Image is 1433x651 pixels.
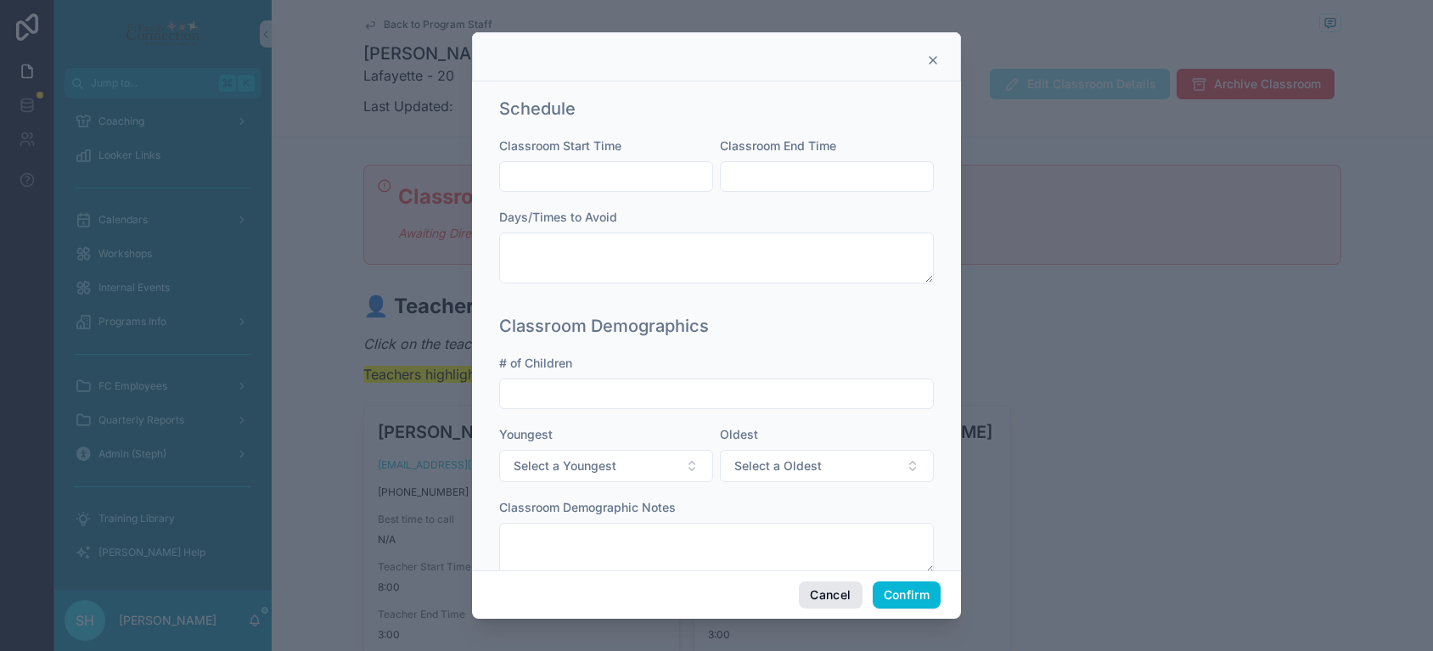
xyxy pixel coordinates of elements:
[720,138,836,153] span: Classroom End Time
[799,581,862,609] button: Cancel
[499,427,553,441] span: Youngest
[873,581,941,609] button: Confirm
[499,356,572,370] span: # of Children
[734,457,822,474] span: Select a Oldest
[514,457,616,474] span: Select a Youngest
[720,427,758,441] span: Oldest
[499,138,621,153] span: Classroom Start Time
[720,450,934,482] button: Select Button
[499,210,617,224] span: Days/Times to Avoid
[499,97,576,121] h1: Schedule
[499,314,709,338] h1: Classroom Demographics
[499,450,713,482] button: Select Button
[499,500,676,514] span: Classroom Demographic Notes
